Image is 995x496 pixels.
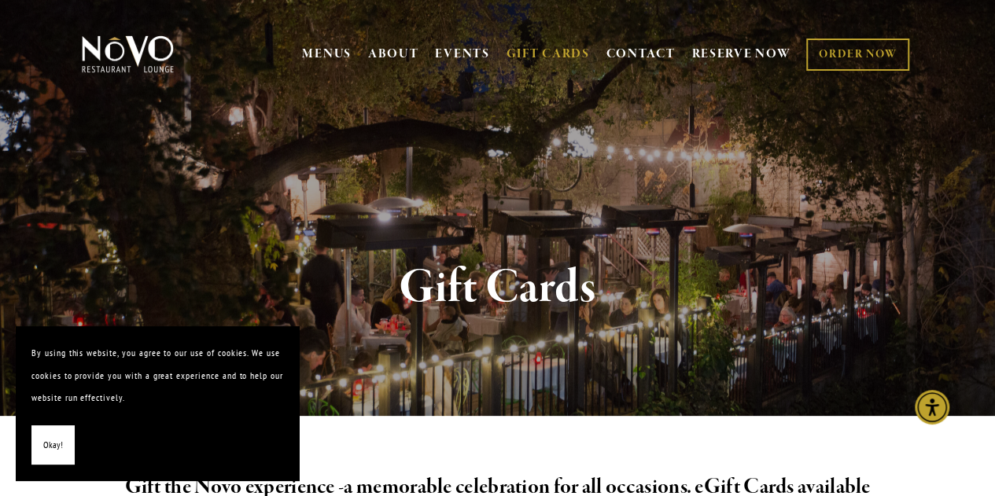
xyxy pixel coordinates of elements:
a: MENUS [302,46,352,62]
div: Accessibility Menu [915,390,949,424]
a: ORDER NOW [806,39,909,71]
span: Okay! [43,434,63,457]
a: GIFT CARDS [507,39,590,69]
a: RESERVE NOW [691,39,790,69]
button: Okay! [31,425,75,465]
a: ABOUT [368,46,419,62]
section: Cookie banner [16,326,299,480]
strong: Gift Cards [399,258,596,318]
a: EVENTS [435,46,489,62]
p: By using this website, you agree to our use of cookies. We use cookies to provide you with a grea... [31,342,283,410]
a: CONTACT [606,39,676,69]
img: Novo Restaurant &amp; Lounge [79,35,177,74]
